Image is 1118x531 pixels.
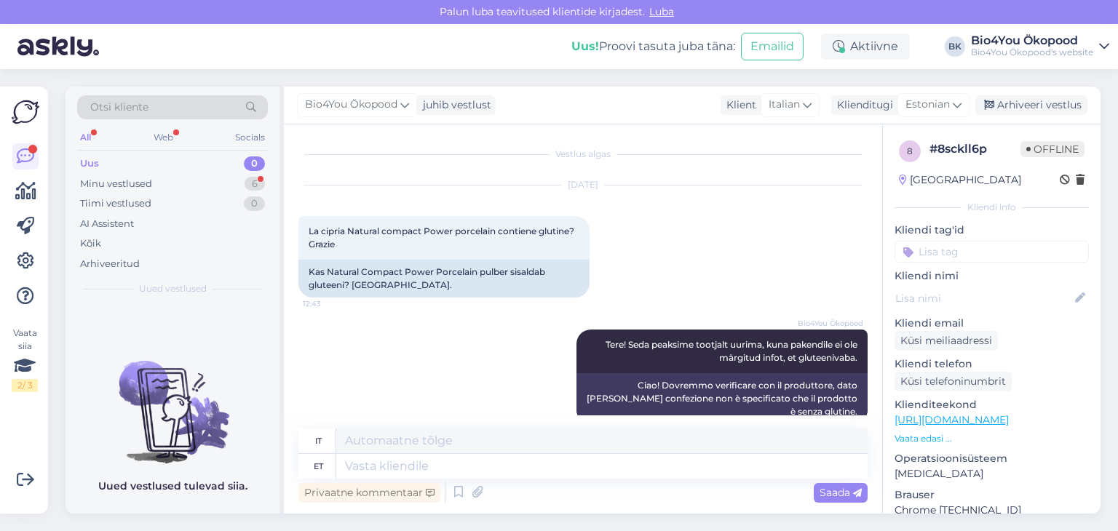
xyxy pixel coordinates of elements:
div: Privaatne kommentaar [298,483,440,503]
span: 8 [907,145,913,156]
p: Kliendi nimi [895,268,1089,284]
input: Lisa tag [895,241,1089,263]
span: 12:43 [303,298,357,309]
div: Arhiveeri vestlus [975,95,1087,115]
div: 0 [244,156,265,171]
div: Kas Natural Compact Power Porcelain pulber sisaldab gluteeni? [GEOGRAPHIC_DATA]. [298,260,590,298]
div: Bio4You Ökopood [971,35,1093,47]
div: Aktiivne [821,33,910,60]
p: Klienditeekond [895,397,1089,412]
div: Ciao! Dovremmo verificare con il produttore, dato [PERSON_NAME] confezione non è specificato che ... [576,373,868,424]
div: Socials [232,128,268,147]
input: Lisa nimi [895,290,1072,306]
span: Tere! Seda peaksime tootjalt uurima, kuna pakendile ei ole märgitud infot, et gluteenivaba. [606,339,860,363]
span: Bio4You Ökopood [798,318,863,329]
p: Chrome [TECHNICAL_ID] [895,503,1089,518]
div: it [315,428,322,453]
div: et [314,454,323,479]
div: AI Assistent [80,217,134,231]
p: Uued vestlused tulevad siia. [98,479,247,494]
div: # 8sckll6p [929,140,1020,158]
p: [MEDICAL_DATA] [895,466,1089,482]
span: Saada [820,486,862,499]
div: 0 [244,196,265,211]
div: 6 [245,177,265,191]
p: Vaata edasi ... [895,432,1089,445]
div: Bio4You Ökopood's website [971,47,1093,58]
div: Küsi meiliaadressi [895,331,998,351]
p: Kliendi email [895,316,1089,331]
p: Kliendi tag'id [895,223,1089,238]
img: Askly Logo [12,98,39,126]
div: 2 / 3 [12,379,38,392]
div: Küsi telefoninumbrit [895,372,1012,391]
span: Bio4You Ökopood [305,97,397,113]
span: Estonian [905,97,950,113]
div: Klient [721,97,756,113]
div: [DATE] [298,178,868,191]
p: Kliendi telefon [895,356,1089,372]
img: No chats [66,335,279,466]
span: Uued vestlused [139,282,207,295]
span: Luba [645,5,678,18]
div: Minu vestlused [80,177,152,191]
span: Otsi kliente [90,100,148,115]
div: All [77,128,94,147]
div: Uus [80,156,99,171]
p: Operatsioonisüsteem [895,451,1089,466]
div: Kõik [80,236,101,251]
span: Offline [1020,141,1085,157]
div: Arhiveeritud [80,257,140,271]
div: Vestlus algas [298,148,868,161]
div: Kliendi info [895,201,1089,214]
a: [URL][DOMAIN_NAME] [895,413,1009,426]
span: Italian [769,97,800,113]
b: Uus! [571,39,599,53]
a: Bio4You ÖkopoodBio4You Ökopood's website [971,35,1109,58]
div: Tiimi vestlused [80,196,151,211]
div: Vaata siia [12,327,38,392]
div: juhib vestlust [417,97,491,113]
div: Proovi tasuta juba täna: [571,38,735,55]
div: Web [151,128,176,147]
div: [GEOGRAPHIC_DATA] [899,172,1021,188]
div: Klienditugi [831,97,893,113]
p: Brauser [895,487,1089,503]
span: La cipria Natural compact Power porcelain contiene glutine? Grazie [309,225,576,249]
button: Emailid [741,33,804,60]
div: BK [945,36,965,57]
